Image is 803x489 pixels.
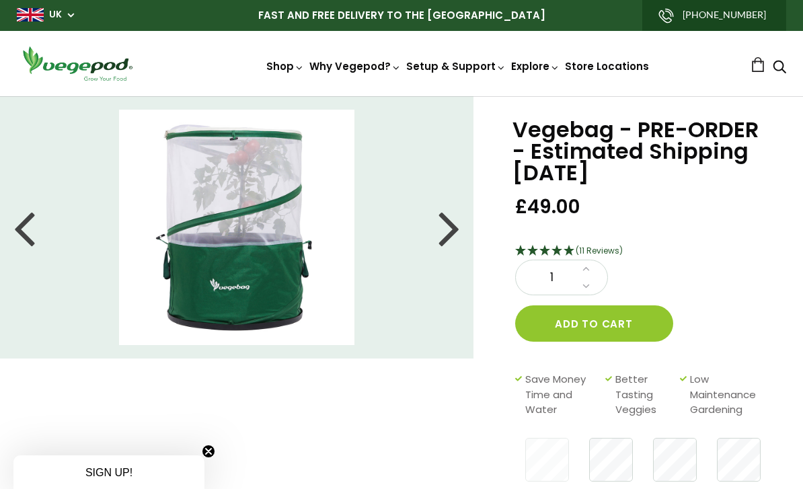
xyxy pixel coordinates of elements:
img: gb_large.png [17,8,44,22]
span: £49.00 [515,194,580,219]
a: Shop [266,59,304,73]
span: SIGN UP! [85,467,132,478]
a: Setup & Support [406,59,506,73]
span: Save Money Time and Water [525,372,599,418]
button: Add to cart [515,305,673,342]
span: Low Maintenance Gardening [690,372,763,418]
a: Store Locations [565,59,649,73]
span: Better Tasting Veggies [615,372,673,418]
a: Why Vegepod? [309,59,401,73]
img: Vegebag - PRE-ORDER - Estimated Shipping September 15th [119,110,354,345]
span: (11 Reviews) [576,245,623,256]
h1: Vegebag - PRE-ORDER - Estimated Shipping [DATE] [512,119,769,184]
div: 4.91 Stars - 11 Reviews [515,243,769,260]
a: Decrease quantity by 1 [578,278,594,295]
div: SIGN UP!Close teaser [13,455,204,489]
a: Increase quantity by 1 [578,260,594,278]
a: Explore [511,59,560,73]
button: Close teaser [202,445,215,458]
img: Vegepod [17,44,138,83]
a: UK [49,8,62,22]
span: 1 [529,269,575,287]
a: Search [773,61,786,75]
